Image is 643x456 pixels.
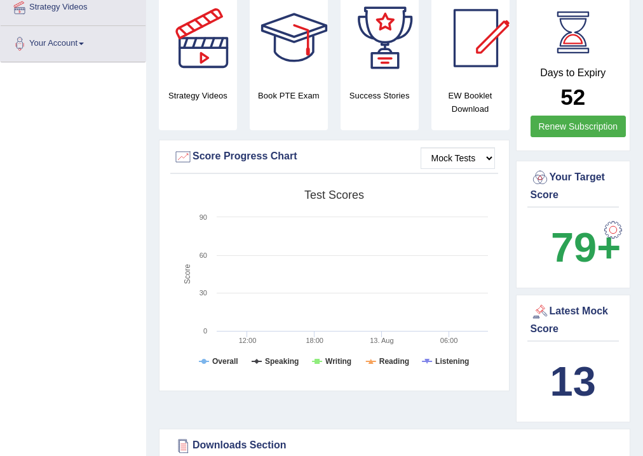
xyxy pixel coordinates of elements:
[435,357,469,366] tspan: Listening
[341,89,419,102] h4: Success Stories
[200,289,207,297] text: 30
[370,337,393,344] tspan: 13. Aug
[212,357,238,366] tspan: Overall
[531,67,616,79] h4: Days to Expiry
[440,337,458,344] text: 06:00
[173,436,616,455] div: Downloads Section
[183,264,192,285] tspan: Score
[325,357,351,366] tspan: Writing
[306,337,323,344] text: 18:00
[265,357,299,366] tspan: Speaking
[551,224,621,271] b: 79+
[560,84,585,109] b: 52
[250,89,328,102] h4: Book PTE Exam
[239,337,257,344] text: 12:00
[1,26,146,58] a: Your Account
[159,89,237,102] h4: Strategy Videos
[304,189,364,201] tspan: Test scores
[431,89,510,116] h4: EW Booklet Download
[203,327,207,335] text: 0
[173,147,495,166] div: Score Progress Chart
[200,251,207,259] text: 60
[550,358,596,405] b: 13
[379,357,409,366] tspan: Reading
[531,302,616,337] div: Latest Mock Score
[200,213,207,221] text: 90
[531,116,626,137] a: Renew Subscription
[531,168,616,203] div: Your Target Score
